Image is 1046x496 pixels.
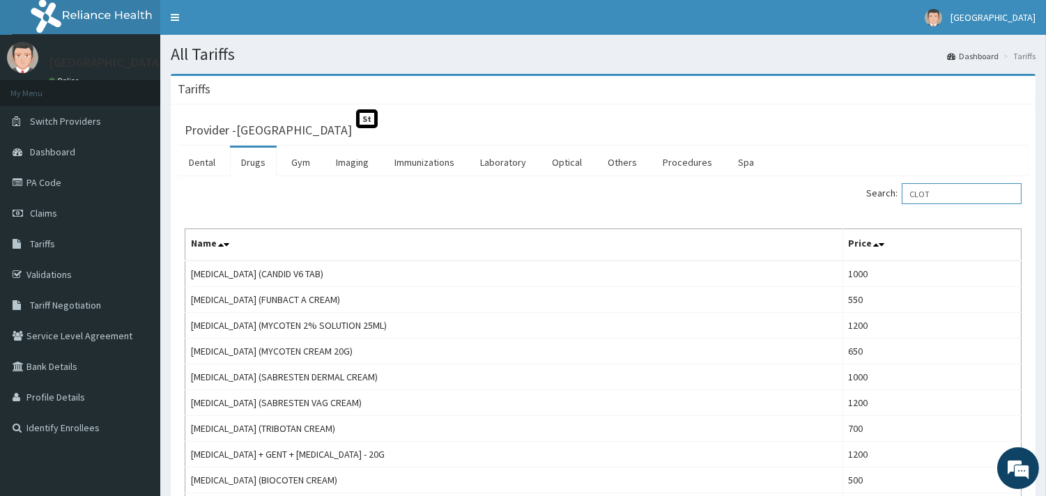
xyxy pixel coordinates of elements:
[727,148,765,177] a: Spa
[178,83,210,95] h3: Tariffs
[951,11,1036,24] span: [GEOGRAPHIC_DATA]
[843,416,1021,442] td: 700
[185,124,352,137] h3: Provider - [GEOGRAPHIC_DATA]
[7,340,266,389] textarea: Type your message and hit 'Enter'
[30,115,101,127] span: Switch Providers
[843,287,1021,313] td: 550
[597,148,648,177] a: Others
[30,207,57,219] span: Claims
[178,148,226,177] a: Dental
[356,109,378,128] span: St
[185,229,843,261] th: Name
[925,9,942,26] img: User Image
[49,76,82,86] a: Online
[30,146,75,158] span: Dashboard
[866,183,1022,204] label: Search:
[7,42,38,73] img: User Image
[185,287,843,313] td: [MEDICAL_DATA] (FUNBACT A CREAM)
[947,50,999,62] a: Dashboard
[30,238,55,250] span: Tariffs
[843,442,1021,467] td: 1200
[843,390,1021,416] td: 1200
[185,339,843,364] td: [MEDICAL_DATA] (MYCOTEN CREAM 20G)
[1000,50,1036,62] li: Tariffs
[229,7,262,40] div: Minimize live chat window
[185,390,843,416] td: [MEDICAL_DATA] (SABRESTEN VAG CREAM)
[280,148,321,177] a: Gym
[843,313,1021,339] td: 1200
[843,364,1021,390] td: 1000
[469,148,537,177] a: Laboratory
[185,364,843,390] td: [MEDICAL_DATA] (SABRESTEN DERMAL CREAM)
[185,313,843,339] td: [MEDICAL_DATA] (MYCOTEN 2% SOLUTION 25ML)
[843,229,1021,261] th: Price
[185,467,843,493] td: [MEDICAL_DATA] (BIOCOTEN CREAM)
[843,261,1021,287] td: 1000
[72,78,234,96] div: Chat with us now
[171,45,1036,63] h1: All Tariffs
[383,148,466,177] a: Immunizations
[541,148,593,177] a: Optical
[230,148,277,177] a: Drugs
[26,70,56,104] img: d_794563401_company_1708531726252_794563401
[30,299,101,311] span: Tariff Negotiation
[185,416,843,442] td: [MEDICAL_DATA] (TRIBOTAN CREAM)
[902,183,1022,204] input: Search:
[81,155,192,296] span: We're online!
[843,467,1021,493] td: 500
[652,148,723,177] a: Procedures
[185,261,843,287] td: [MEDICAL_DATA] (CANDID V6 TAB)
[843,339,1021,364] td: 650
[185,442,843,467] td: [MEDICAL_DATA] + GENT + [MEDICAL_DATA] - 20G
[49,56,164,69] p: [GEOGRAPHIC_DATA]
[325,148,380,177] a: Imaging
